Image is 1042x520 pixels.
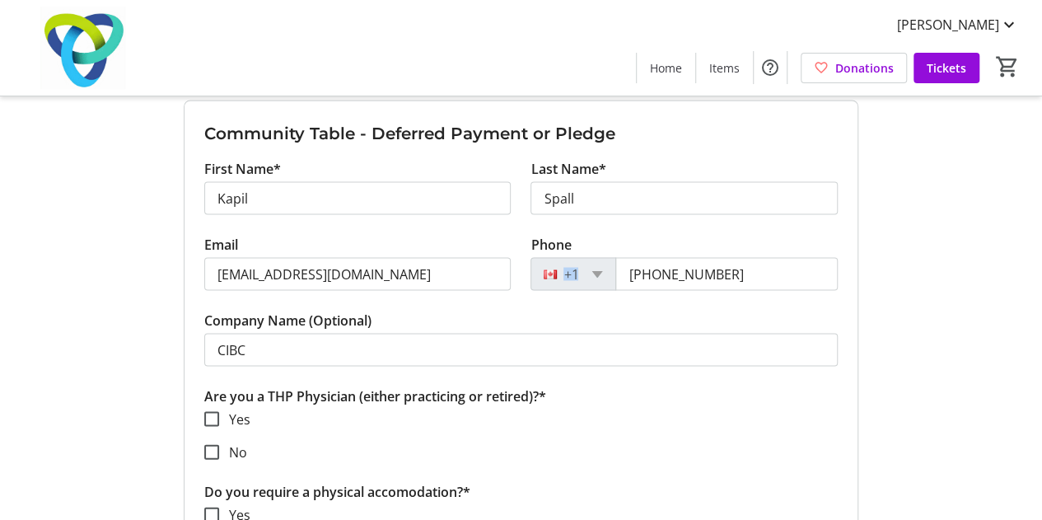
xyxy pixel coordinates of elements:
img: Trillium Health Partners Foundation's Logo [10,7,157,89]
label: Email [204,234,238,254]
label: Phone [530,234,571,254]
label: First Name* [204,158,281,178]
a: Donations [801,53,907,83]
span: [PERSON_NAME] [897,15,999,35]
a: Items [696,53,753,83]
span: Items [709,59,740,77]
span: Donations [835,59,894,77]
label: Yes [219,409,250,429]
button: [PERSON_NAME] [884,12,1032,38]
label: No [219,442,247,461]
p: Do you require a physical accomodation?* [204,481,838,501]
a: Home [637,53,695,83]
label: Last Name* [530,158,605,178]
h3: Community Table - Deferred Payment or Pledge [204,120,838,145]
button: Help [754,51,787,84]
p: Are you a THP Physician (either practicing or retired)?* [204,386,838,405]
button: Cart [993,52,1022,82]
label: Company Name (Optional) [204,310,371,330]
input: (506) 234-5678 [615,257,838,290]
a: Tickets [914,53,979,83]
span: Tickets [927,59,966,77]
span: Home [650,59,682,77]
